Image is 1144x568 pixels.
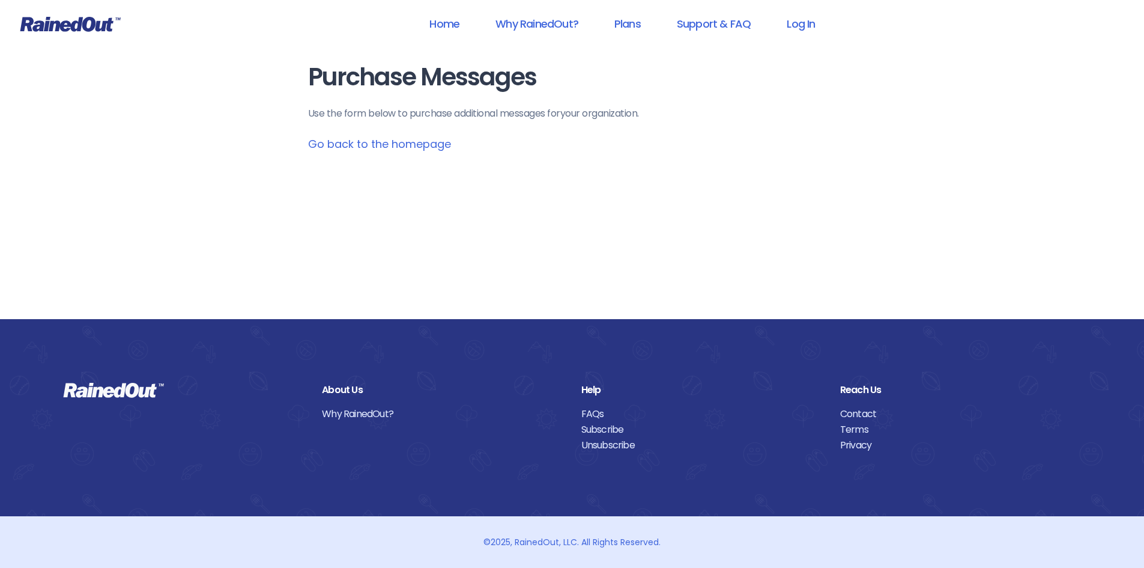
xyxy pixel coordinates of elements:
[308,136,451,151] a: Go back to the homepage
[840,438,1081,453] a: Privacy
[840,406,1081,422] a: Contact
[581,382,822,398] div: Help
[322,406,563,422] a: Why RainedOut?
[599,10,656,37] a: Plans
[840,422,1081,438] a: Terms
[661,10,766,37] a: Support & FAQ
[308,64,837,91] h1: Purchase Messages
[771,10,831,37] a: Log In
[581,422,822,438] a: Subscribe
[840,382,1081,398] div: Reach Us
[322,382,563,398] div: About Us
[581,438,822,453] a: Unsubscribe
[480,10,594,37] a: Why RainedOut?
[581,406,822,422] a: FAQs
[414,10,475,37] a: Home
[308,106,837,121] p: Use the form below to purchase additional messages for your organization .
